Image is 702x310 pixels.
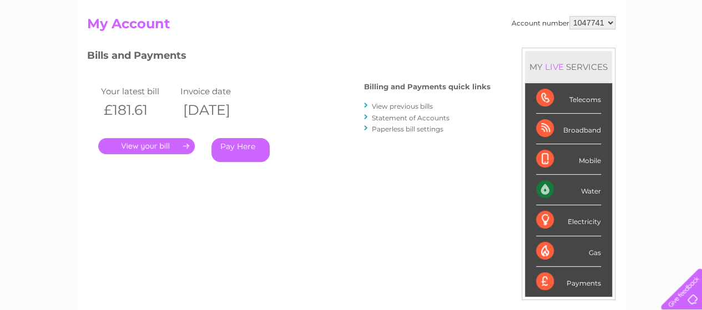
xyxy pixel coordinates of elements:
[512,16,615,29] div: Account number
[536,205,601,236] div: Electricity
[98,138,195,154] a: .
[178,99,257,121] th: [DATE]
[372,102,433,110] a: View previous bills
[372,114,450,122] a: Statement of Accounts
[536,236,601,267] div: Gas
[89,6,614,54] div: Clear Business is a trading name of Verastar Limited (registered in [GEOGRAPHIC_DATA] No. 3667643...
[536,144,601,175] div: Mobile
[364,83,491,91] h4: Billing and Payments quick links
[98,99,178,121] th: £181.61
[87,48,491,67] h3: Bills and Payments
[536,175,601,205] div: Water
[536,267,601,297] div: Payments
[372,125,443,133] a: Paperless bill settings
[628,47,655,55] a: Contact
[178,84,257,99] td: Invoice date
[565,47,599,55] a: Telecoms
[211,138,270,162] a: Pay Here
[605,47,622,55] a: Blog
[24,29,81,63] img: logo.png
[87,16,615,37] h2: My Account
[534,47,559,55] a: Energy
[536,83,601,114] div: Telecoms
[493,6,569,19] a: 0333 014 3131
[98,84,178,99] td: Your latest bill
[665,47,691,55] a: Log out
[536,114,601,144] div: Broadband
[525,51,612,83] div: MY SERVICES
[543,62,566,72] div: LIVE
[507,47,528,55] a: Water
